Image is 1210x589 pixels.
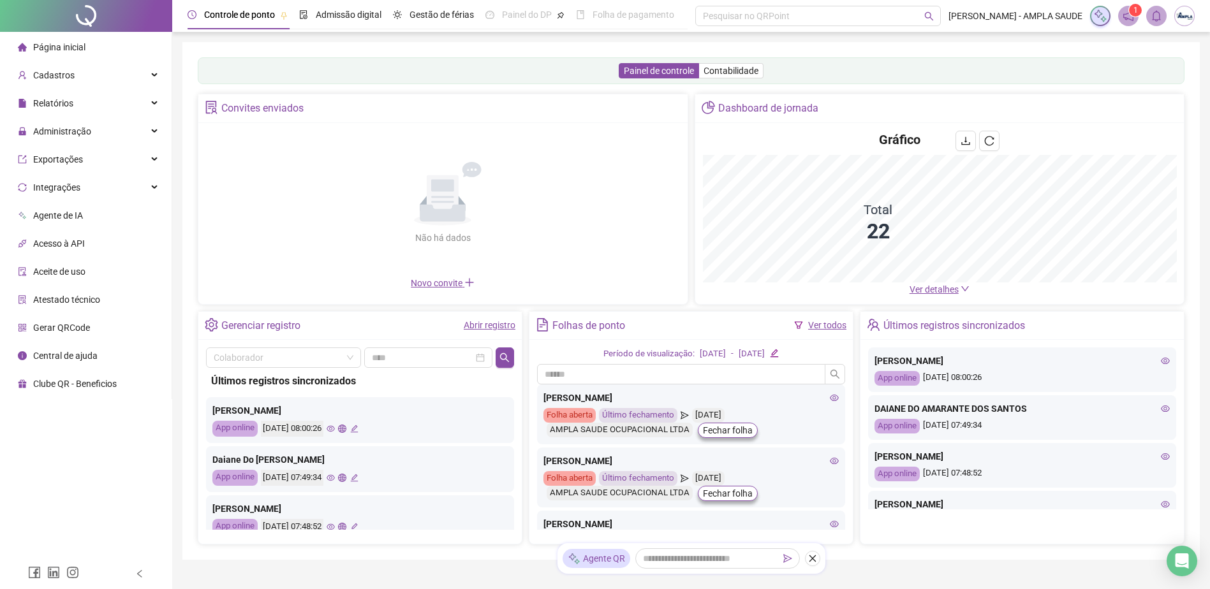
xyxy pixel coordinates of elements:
[1161,452,1170,461] span: eye
[948,9,1082,23] span: [PERSON_NAME] - AMPLA SAUDE
[624,66,694,76] span: Painel de controle
[603,347,695,361] div: Período de visualização:
[393,10,402,19] span: sun
[211,373,509,389] div: Últimos registros sincronizados
[327,523,335,531] span: eye
[280,11,288,19] span: pushpin
[874,354,1170,368] div: [PERSON_NAME]
[879,131,920,149] h4: Gráfico
[33,42,85,52] span: Página inicial
[552,315,625,337] div: Folhas de ponto
[1129,4,1142,17] sup: 1
[1123,10,1134,22] span: notification
[18,267,27,276] span: audit
[33,323,90,333] span: Gerar QRCode
[409,10,474,20] span: Gestão de férias
[18,183,27,192] span: sync
[563,549,630,568] div: Agente QR
[204,10,275,20] span: Controle de ponto
[261,470,323,486] div: [DATE] 07:49:34
[316,10,381,20] span: Admissão digital
[1133,6,1138,15] span: 1
[502,10,552,20] span: Painel do DP
[698,486,758,501] button: Fechar folha
[830,369,840,379] span: search
[543,454,839,468] div: [PERSON_NAME]
[66,566,79,579] span: instagram
[221,315,300,337] div: Gerenciar registro
[464,320,515,330] a: Abrir registro
[33,238,85,249] span: Acesso à API
[299,10,308,19] span: file-done
[830,393,839,402] span: eye
[338,474,346,482] span: global
[18,295,27,304] span: solution
[33,126,91,136] span: Administração
[212,470,258,486] div: App online
[883,315,1025,337] div: Últimos registros sincronizados
[681,408,689,423] span: send
[212,404,508,418] div: [PERSON_NAME]
[808,320,846,330] a: Ver todos
[261,519,323,535] div: [DATE] 07:48:52
[794,321,803,330] span: filter
[593,10,674,20] span: Folha de pagamento
[327,425,335,433] span: eye
[33,154,83,164] span: Exportações
[874,371,1170,386] div: [DATE] 08:00:26
[28,566,41,579] span: facebook
[499,353,510,363] span: search
[33,182,80,193] span: Integrações
[718,98,818,119] div: Dashboard de jornada
[18,127,27,136] span: lock
[867,318,880,331] span: team
[338,523,346,531] span: global
[874,371,920,386] div: App online
[698,423,758,438] button: Fechar folha
[808,554,817,563] span: close
[350,523,358,531] span: edit
[33,70,75,80] span: Cadastros
[18,323,27,332] span: qrcode
[704,66,758,76] span: Contabilidade
[557,11,564,19] span: pushpin
[910,284,959,294] span: Ver detalhes
[1161,404,1170,413] span: eye
[1161,500,1170,509] span: eye
[33,379,117,389] span: Clube QR - Beneficios
[212,453,508,467] div: Daiane Do [PERSON_NAME]
[205,318,218,331] span: setting
[874,467,920,481] div: App online
[599,471,677,486] div: Último fechamento
[1093,9,1107,23] img: sparkle-icon.fc2bf0ac1784a2077858766a79e2daf3.svg
[33,351,98,361] span: Central de ajuda
[18,99,27,108] span: file
[536,318,549,331] span: file-text
[692,471,725,486] div: [DATE]
[830,520,839,528] span: eye
[411,278,475,288] span: Novo convite
[1175,6,1194,25] img: 21341
[547,423,693,437] div: AMPLA SAUDE OCUPACIONAL LTDA
[18,71,27,80] span: user-add
[700,347,726,361] div: [DATE]
[1151,10,1162,22] span: bell
[338,425,346,433] span: global
[910,284,970,294] a: Ver detalhes down
[18,379,27,388] span: gift
[703,486,753,500] span: Fechar folha
[350,425,358,433] span: edit
[261,421,323,437] div: [DATE] 08:00:26
[874,419,1170,433] div: [DATE] 07:49:34
[874,449,1170,463] div: [PERSON_NAME]
[1161,356,1170,365] span: eye
[961,136,971,146] span: download
[702,101,715,114] span: pie-chart
[543,408,596,423] div: Folha aberta
[874,467,1170,481] div: [DATE] 07:48:52
[770,349,778,357] span: edit
[692,408,725,423] div: [DATE]
[33,210,83,221] span: Agente de IA
[703,423,753,437] span: Fechar folha
[135,569,144,578] span: left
